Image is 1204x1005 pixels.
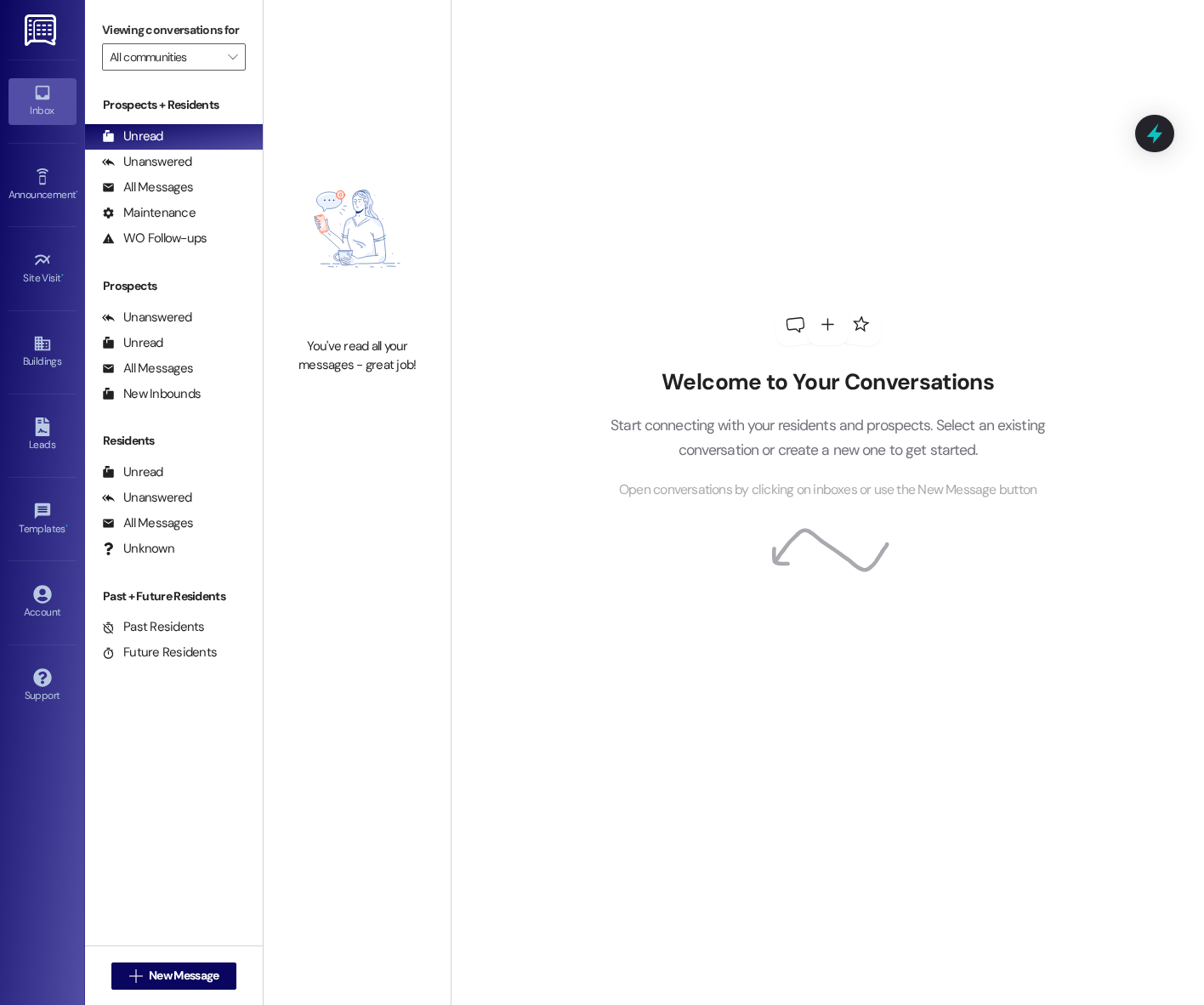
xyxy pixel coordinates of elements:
[102,17,246,43] label: Viewing conversations for
[9,78,77,124] a: Inbox
[149,967,219,985] span: New Message
[102,644,217,661] div: Future Residents
[9,663,77,709] a: Support
[585,369,1071,396] h2: Welcome to Your Conversations
[585,413,1071,462] p: Start connecting with your residents and prospects. Select an existing conversation or create a n...
[102,463,163,481] div: Unread
[85,96,263,114] div: Prospects + Residents
[102,385,201,403] div: New Inbounds
[102,334,163,352] div: Unread
[76,186,78,198] span: •
[102,153,192,171] div: Unanswered
[102,128,163,145] div: Unread
[85,432,263,450] div: Residents
[61,270,64,281] span: •
[102,618,205,636] div: Past Residents
[102,230,207,247] div: WO Follow-ups
[9,329,77,375] a: Buildings
[102,179,193,196] div: All Messages
[282,338,432,374] div: You've read all your messages - great job!
[282,128,432,329] img: empty-state
[102,514,193,532] div: All Messages
[102,309,192,326] div: Unanswered
[110,43,219,71] input: All communities
[65,520,68,532] span: •
[25,14,60,46] img: ResiDesk Logo
[619,480,1036,501] span: Open conversations by clicking on inboxes or use the New Message button
[129,969,142,983] i: 
[9,497,77,542] a: Templates •
[102,204,196,222] div: Maintenance
[111,962,237,990] button: New Message
[102,360,193,378] div: All Messages
[9,412,77,458] a: Leads
[228,50,237,64] i: 
[85,588,263,605] div: Past + Future Residents
[9,246,77,292] a: Site Visit •
[102,489,192,507] div: Unanswered
[9,580,77,626] a: Account
[85,277,263,295] div: Prospects
[102,540,174,558] div: Unknown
